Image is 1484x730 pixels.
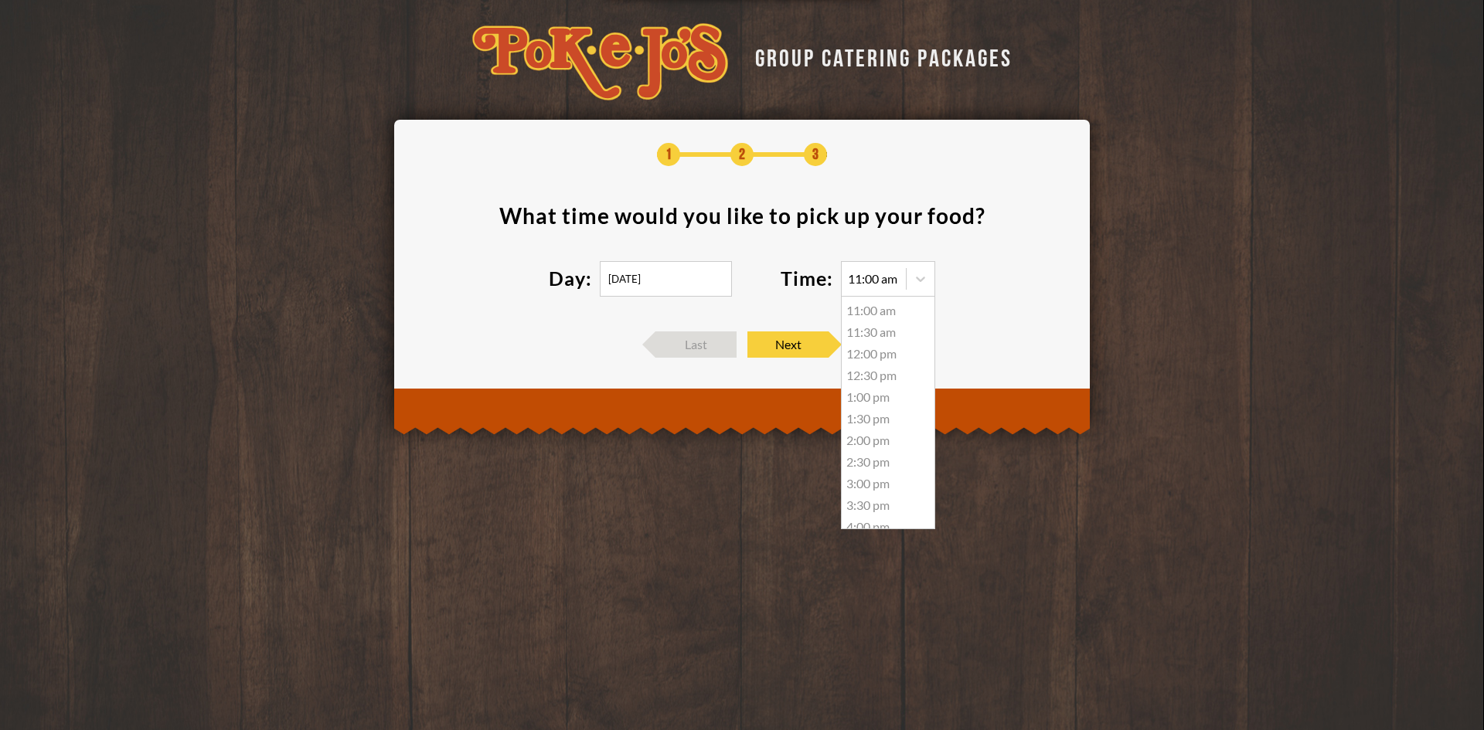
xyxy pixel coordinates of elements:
[842,321,934,343] div: 11:30 am
[842,516,934,538] div: 4:00 pm
[842,451,934,473] div: 2:30 pm
[781,269,833,288] label: Time:
[730,143,754,166] span: 2
[655,331,737,358] span: Last
[499,205,985,226] div: What time would you like to pick up your food ?
[804,143,827,166] span: 3
[848,273,897,285] div: 11:00 am
[842,386,934,408] div: 1:00 pm
[747,331,829,358] span: Next
[842,494,934,516] div: 3:30 pm
[842,300,934,321] div: 11:00 am
[744,40,1013,70] div: GROUP CATERING PACKAGES
[842,430,934,451] div: 2:00 pm
[549,269,592,288] label: Day:
[842,343,934,365] div: 12:00 pm
[842,365,934,386] div: 12:30 pm
[842,473,934,494] div: 3:00 pm
[842,408,934,430] div: 1:30 pm
[472,23,728,100] img: logo-34603ddf.svg
[657,143,680,166] span: 1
